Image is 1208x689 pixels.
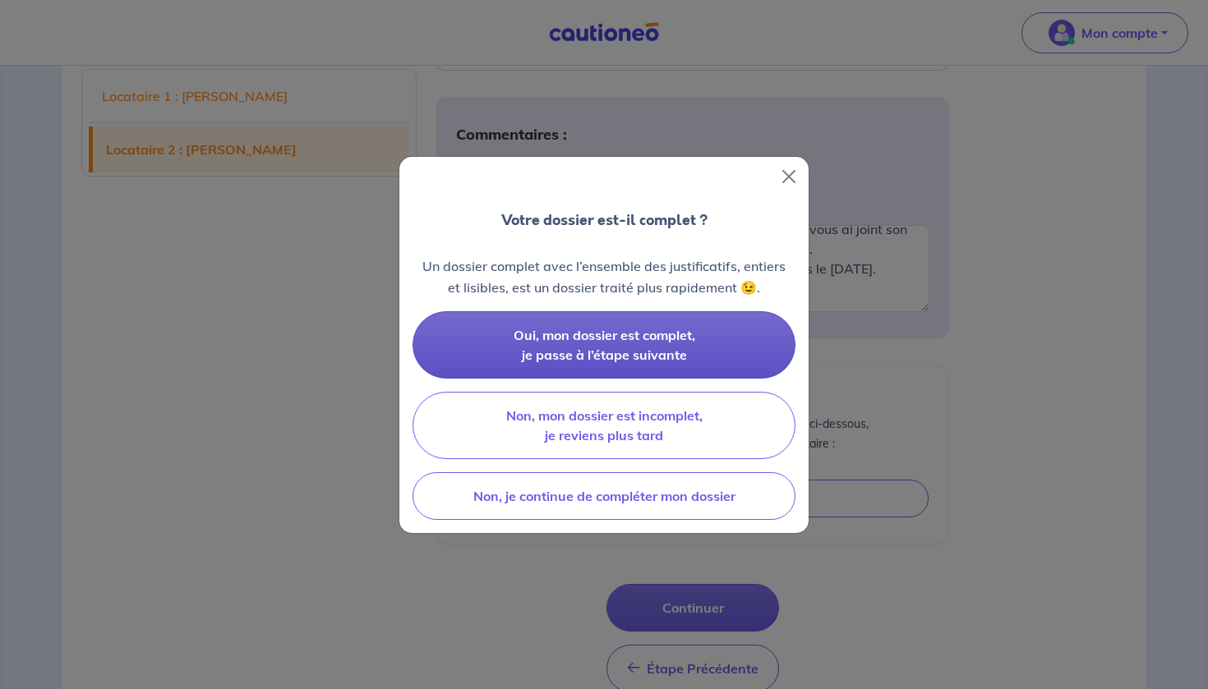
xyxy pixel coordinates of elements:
[514,327,695,363] span: Oui, mon dossier est complet, je passe à l’étape suivante
[776,163,802,190] button: Close
[501,209,708,231] p: Votre dossier est-il complet ?
[413,255,795,298] p: Un dossier complet avec l’ensemble des justificatifs, entiers et lisibles, est un dossier traité ...
[413,392,795,459] button: Non, mon dossier est incomplet, je reviens plus tard
[473,488,735,504] span: Non, je continue de compléter mon dossier
[413,311,795,379] button: Oui, mon dossier est complet, je passe à l’étape suivante
[506,407,703,443] span: Non, mon dossier est incomplet, je reviens plus tard
[413,472,795,520] button: Non, je continue de compléter mon dossier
